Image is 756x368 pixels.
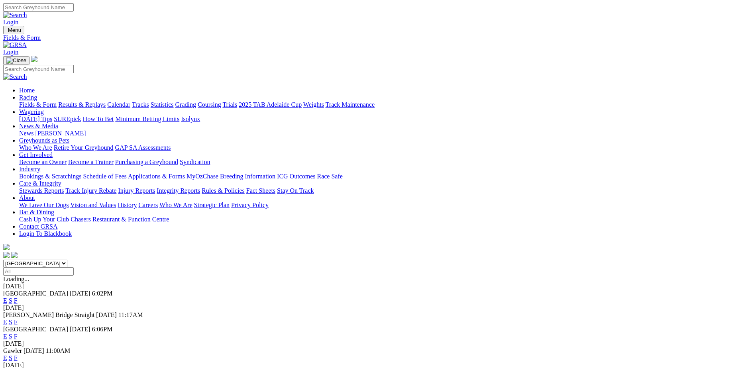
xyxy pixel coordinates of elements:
[3,333,7,340] a: E
[65,187,116,194] a: Track Injury Rebate
[128,173,185,180] a: Applications & Forms
[3,319,7,325] a: E
[202,187,245,194] a: Rules & Policies
[19,223,57,230] a: Contact GRSA
[194,202,230,208] a: Strategic Plan
[9,333,12,340] a: S
[19,187,753,194] div: Care & Integrity
[70,290,90,297] span: [DATE]
[24,347,44,354] span: [DATE]
[19,202,69,208] a: We Love Our Dogs
[19,230,72,237] a: Login To Blackbook
[326,101,375,108] a: Track Maintenance
[19,130,33,137] a: News
[3,326,68,333] span: [GEOGRAPHIC_DATA]
[231,202,269,208] a: Privacy Policy
[118,202,137,208] a: History
[138,202,158,208] a: Careers
[3,73,27,80] img: Search
[3,297,7,304] a: E
[19,123,58,129] a: News & Media
[96,311,117,318] span: [DATE]
[19,216,753,223] div: Bar & Dining
[3,252,10,258] img: facebook.svg
[175,101,196,108] a: Grading
[54,144,114,151] a: Retire Your Greyhound
[3,347,22,354] span: Gawler
[11,252,18,258] img: twitter.svg
[14,319,18,325] a: F
[19,144,52,151] a: Who We Are
[277,187,314,194] a: Stay On Track
[92,326,113,333] span: 6:06PM
[9,319,12,325] a: S
[3,340,753,347] div: [DATE]
[14,297,18,304] a: F
[107,101,130,108] a: Calendar
[118,311,143,318] span: 11:17AM
[19,108,44,115] a: Wagering
[19,194,35,201] a: About
[317,173,342,180] a: Race Safe
[92,290,113,297] span: 6:02PM
[151,101,174,108] a: Statistics
[70,326,90,333] span: [DATE]
[198,101,221,108] a: Coursing
[19,115,52,122] a: [DATE] Tips
[19,166,40,172] a: Industry
[3,3,74,12] input: Search
[19,173,753,180] div: Industry
[3,283,753,290] div: [DATE]
[187,173,218,180] a: MyOzChase
[3,34,753,41] a: Fields & Form
[181,115,200,122] a: Isolynx
[19,87,35,94] a: Home
[19,130,753,137] div: News & Media
[115,144,171,151] a: GAP SA Assessments
[303,101,324,108] a: Weights
[19,115,753,123] div: Wagering
[246,187,275,194] a: Fact Sheets
[19,180,61,187] a: Care & Integrity
[277,173,315,180] a: ICG Outcomes
[3,244,10,250] img: logo-grsa-white.png
[3,19,18,25] a: Login
[58,101,106,108] a: Results & Replays
[239,101,302,108] a: 2025 TAB Adelaide Cup
[31,56,37,62] img: logo-grsa-white.png
[3,354,7,361] a: E
[180,159,210,165] a: Syndication
[159,202,192,208] a: Who We Are
[19,144,753,151] div: Greyhounds as Pets
[3,26,24,34] button: Toggle navigation
[19,202,753,209] div: About
[3,290,68,297] span: [GEOGRAPHIC_DATA]
[35,130,86,137] a: [PERSON_NAME]
[19,159,67,165] a: Become an Owner
[3,65,74,73] input: Search
[19,159,753,166] div: Get Involved
[6,57,26,64] img: Close
[220,173,275,180] a: Breeding Information
[19,94,37,101] a: Racing
[83,115,114,122] a: How To Bet
[3,276,29,282] span: Loading...
[19,173,81,180] a: Bookings & Scratchings
[14,354,18,361] a: F
[19,216,69,223] a: Cash Up Your Club
[9,354,12,361] a: S
[19,209,54,215] a: Bar & Dining
[54,115,81,122] a: SUREpick
[132,101,149,108] a: Tracks
[9,297,12,304] a: S
[14,333,18,340] a: F
[83,173,126,180] a: Schedule of Fees
[19,151,53,158] a: Get Involved
[19,137,69,144] a: Greyhounds as Pets
[157,187,200,194] a: Integrity Reports
[68,159,114,165] a: Become a Trainer
[19,101,753,108] div: Racing
[3,304,753,311] div: [DATE]
[3,49,18,55] a: Login
[19,101,57,108] a: Fields & Form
